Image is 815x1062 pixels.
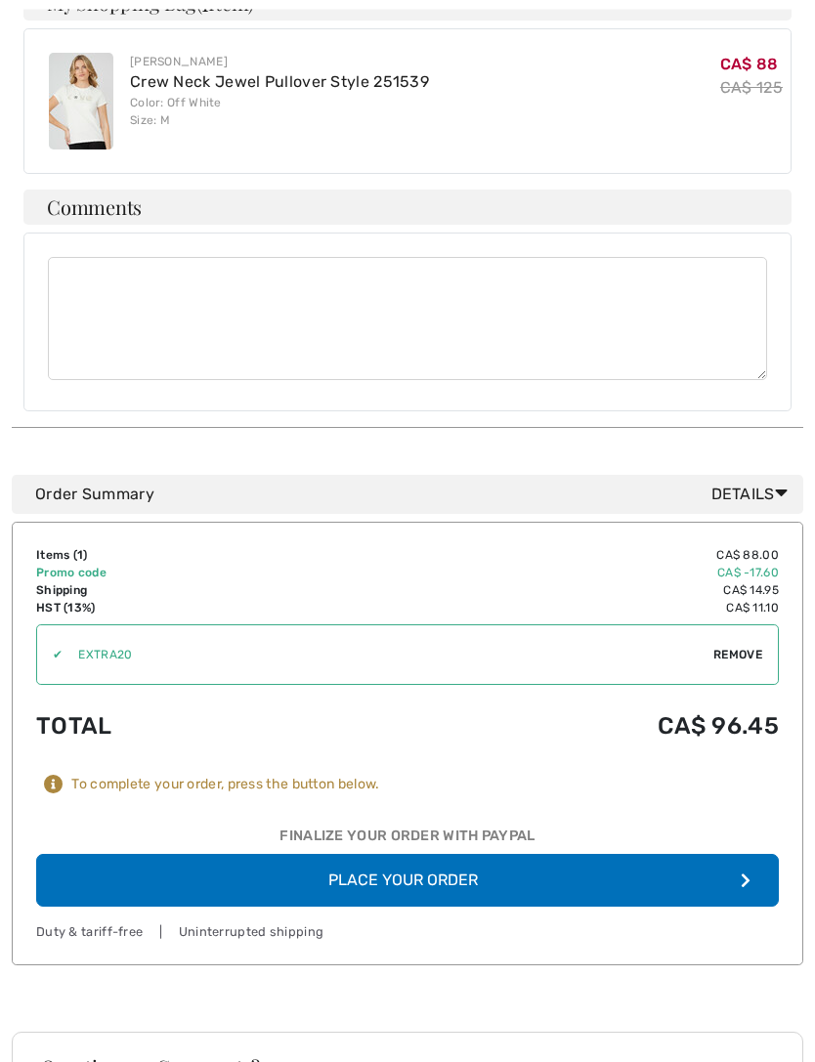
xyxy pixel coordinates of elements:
[720,56,779,74] span: CA$ 88
[36,923,779,942] div: Duty & tariff-free | Uninterrupted shipping
[322,547,779,565] td: CA$ 88.00
[322,694,779,760] td: CA$ 96.45
[36,565,322,582] td: Promo code
[36,694,322,760] td: Total
[130,54,429,71] div: [PERSON_NAME]
[322,565,779,582] td: CA$ -17.60
[23,191,792,226] h4: Comments
[322,600,779,617] td: CA$ 11.10
[63,626,713,685] input: Promo code
[36,547,322,565] td: Items ( )
[130,73,429,92] a: Crew Neck Jewel Pullover Style 251539
[130,95,429,130] div: Color: Off White Size: M
[322,582,779,600] td: CA$ 14.95
[36,600,322,617] td: HST (13%)
[37,647,63,664] div: ✔
[36,582,322,600] td: Shipping
[711,484,795,507] span: Details
[35,484,795,507] div: Order Summary
[36,827,779,856] div: Finalize Your Order with PayPal
[49,54,113,150] img: Crew Neck Jewel Pullover Style 251539
[713,647,762,664] span: Remove
[48,258,767,381] textarea: Comments
[77,549,83,563] span: 1
[36,855,779,908] button: Place Your Order
[720,79,783,98] s: CA$ 125
[71,777,379,794] div: To complete your order, press the button below.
